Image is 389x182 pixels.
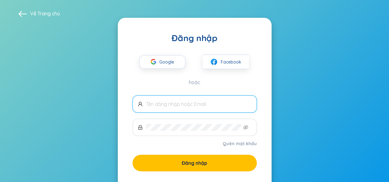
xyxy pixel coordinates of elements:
span: eye-invisible [243,125,248,130]
input: Tên đăng nhập hoặc Email [146,101,252,107]
button: Đăng nhập [133,155,257,171]
span: lock [138,125,143,130]
a: Trang chủ [38,10,60,17]
div: Đăng nhập [133,33,257,44]
img: facebook [210,58,218,66]
span: Đăng nhập [182,160,207,166]
span: Google [159,56,177,68]
span: Facebook [221,59,241,65]
div: hoặc [133,79,257,86]
button: facebookFacebook [203,55,249,69]
span: user [138,102,143,106]
span: Về [30,10,60,17]
a: Quên mật khẩu [223,141,257,147]
button: Google [139,55,185,69]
